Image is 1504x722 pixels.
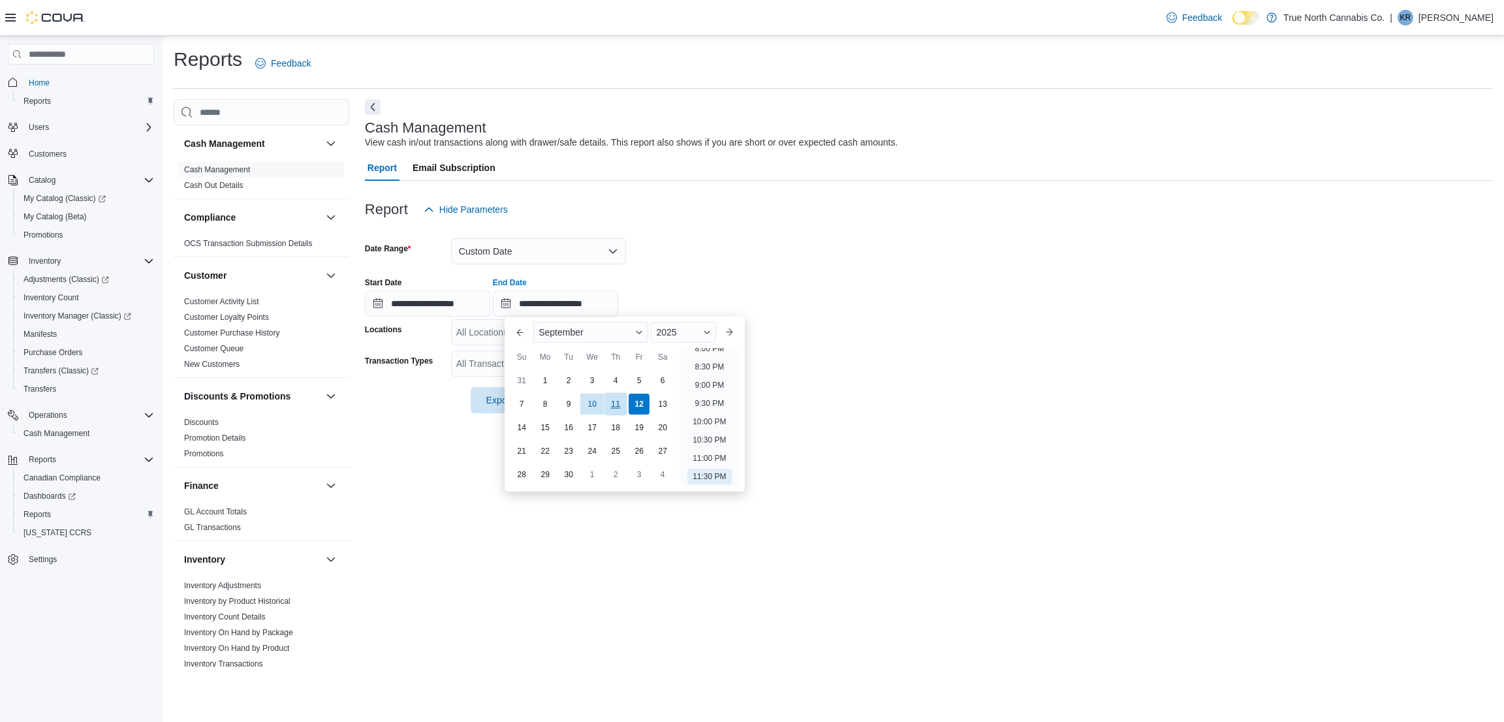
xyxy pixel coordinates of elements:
[18,525,97,541] a: [US_STATE] CCRS
[3,550,159,569] button: Settings
[184,165,250,174] a: Cash Management
[23,119,54,135] button: Users
[13,469,159,487] button: Canadian Compliance
[582,370,603,391] div: day-3
[13,208,159,226] button: My Catalog (Beta)
[18,209,92,225] a: My Catalog (Beta)
[23,551,154,567] span: Settings
[365,202,408,217] h3: Report
[23,311,131,321] span: Inventory Manager (Classic)
[18,227,69,243] a: Promotions
[1398,10,1413,25] div: kyia rogers
[23,366,99,376] span: Transfers (Classic)
[365,290,490,317] input: Press the down key to open a popover containing a calendar.
[413,155,495,181] span: Email Subscription
[3,144,159,163] button: Customers
[184,627,293,638] span: Inventory On Hand by Package
[26,11,85,24] img: Cova
[18,308,136,324] a: Inventory Manager (Classic)
[652,417,673,438] div: day-20
[184,449,224,458] a: Promotions
[174,236,349,257] div: Compliance
[558,347,579,368] div: Tu
[18,345,154,360] span: Purchase Orders
[478,387,536,413] span: Export
[687,450,731,466] li: 11:00 PM
[687,469,731,484] li: 11:30 PM
[652,441,673,462] div: day-27
[605,464,626,485] div: day-2
[582,417,603,438] div: day-17
[174,46,242,72] h1: Reports
[23,193,106,204] span: My Catalog (Classic)
[184,448,224,459] span: Promotions
[558,464,579,485] div: day-30
[582,347,603,368] div: We
[511,394,532,415] div: day-7
[29,454,56,465] span: Reports
[23,452,61,467] button: Reports
[13,505,159,524] button: Reports
[365,324,402,335] label: Locations
[13,325,159,343] button: Manifests
[18,363,104,379] a: Transfers (Classic)
[184,297,259,306] a: Customer Activity List
[184,417,219,428] span: Discounts
[184,239,313,248] a: OCS Transaction Submission Details
[535,417,556,438] div: day-15
[1161,5,1227,31] a: Feedback
[13,226,159,244] button: Promotions
[629,464,650,485] div: day-3
[558,441,579,462] div: day-23
[687,414,731,430] li: 10:00 PM
[3,406,159,424] button: Operations
[604,393,627,416] div: day-11
[680,348,739,486] ul: Time
[23,119,154,135] span: Users
[13,289,159,307] button: Inventory Count
[23,172,154,188] span: Catalog
[629,394,650,415] div: day-12
[184,643,289,653] span: Inventory On Hand by Product
[23,253,154,269] span: Inventory
[18,93,154,109] span: Reports
[652,370,673,391] div: day-6
[3,72,159,91] button: Home
[629,347,650,368] div: Fr
[29,410,67,420] span: Operations
[18,426,154,441] span: Cash Management
[23,452,154,467] span: Reports
[18,470,154,486] span: Canadian Compliance
[18,345,88,360] a: Purchase Orders
[13,343,159,362] button: Purchase Orders
[13,189,159,208] a: My Catalog (Classic)
[184,359,240,369] span: New Customers
[18,326,62,342] a: Manifests
[652,394,673,415] div: day-13
[184,181,243,190] a: Cash Out Details
[184,269,321,282] button: Customer
[629,417,650,438] div: day-19
[184,580,261,591] span: Inventory Adjustments
[605,417,626,438] div: day-18
[493,290,618,317] input: Press the down key to enter a popover containing a calendar. Press the escape key to close the po...
[13,362,159,380] a: Transfers (Classic)
[471,387,544,413] button: Export
[23,384,56,394] span: Transfers
[184,479,321,492] button: Finance
[23,172,61,188] button: Catalog
[511,370,532,391] div: day-31
[605,347,626,368] div: Th
[184,137,265,150] h3: Cash Management
[535,394,556,415] div: day-8
[689,377,729,393] li: 9:00 PM
[3,252,159,270] button: Inventory
[1390,10,1392,25] p: |
[29,554,57,565] span: Settings
[184,433,246,443] span: Promotion Details
[23,146,72,162] a: Customers
[365,243,411,254] label: Date Range
[184,269,227,282] h3: Customer
[510,322,531,343] button: Previous Month
[629,441,650,462] div: day-26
